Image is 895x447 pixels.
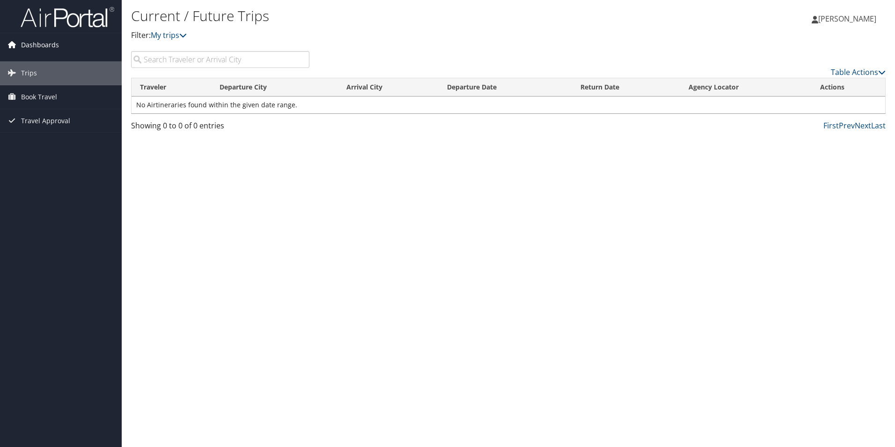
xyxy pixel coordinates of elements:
a: Last [871,120,886,131]
a: Table Actions [831,67,886,77]
span: Trips [21,61,37,85]
a: My trips [151,30,187,40]
th: Arrival City: activate to sort column ascending [338,78,439,97]
a: Next [855,120,871,131]
td: No Airtineraries found within the given date range. [132,97,885,113]
span: Book Travel [21,85,57,109]
p: Filter: [131,30,634,42]
a: [PERSON_NAME] [812,5,886,33]
h1: Current / Future Trips [131,6,634,26]
div: Showing 0 to 0 of 0 entries [131,120,309,136]
img: airportal-logo.png [21,6,114,28]
th: Agency Locator: activate to sort column ascending [680,78,812,97]
span: Dashboards [21,33,59,57]
a: First [823,120,839,131]
th: Actions [812,78,885,97]
th: Traveler: activate to sort column ascending [132,78,211,97]
span: [PERSON_NAME] [818,14,876,24]
th: Departure City: activate to sort column ascending [211,78,338,97]
th: Departure Date: activate to sort column descending [439,78,572,97]
span: Travel Approval [21,109,70,133]
input: Search Traveler or Arrival City [131,51,309,68]
th: Return Date: activate to sort column ascending [572,78,680,97]
a: Prev [839,120,855,131]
